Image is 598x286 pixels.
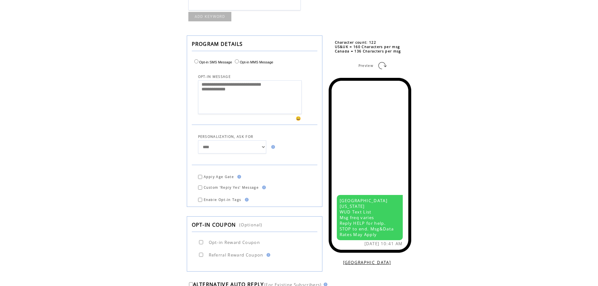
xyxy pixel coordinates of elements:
[265,253,270,257] img: help.gif
[335,49,401,53] span: Canada = 136 Characters per msg
[239,222,262,228] span: (Optional)
[335,40,376,45] span: Character count: 122
[335,45,400,49] span: US&UK = 160 Characters per msg
[209,240,260,245] span: Opt-in Reward Coupon
[198,134,254,139] span: PERSONALIZATION, ASK FOR
[194,59,198,63] input: Opt-in SMS Message
[209,252,263,258] span: Referral Reward Coupon
[343,260,391,265] a: [GEOGRAPHIC_DATA]
[193,60,232,64] label: Opt-in SMS Message
[188,12,232,21] a: ADD KEYWORD
[358,63,373,68] span: Preview
[233,60,273,64] label: Opt-in MMS Message
[235,59,239,63] input: Opt-in MMS Message
[260,186,266,189] img: help.gif
[192,221,236,228] span: OPT-IN COUPON
[296,116,301,121] span: 😀
[340,198,394,237] span: [GEOGRAPHIC_DATA][US_STATE] WUD Text List Msg freq varies Reply HELP for help. STOP to end. Msg&D...
[192,40,243,47] span: PROGRAM DETAILS
[235,175,241,179] img: help.gif
[204,175,234,179] span: Apply Age Gate
[243,198,249,202] img: help.gif
[198,74,231,79] span: OPT-IN MESSAGE
[204,185,259,190] span: Custom 'Reply Yes' Message
[269,145,275,149] img: help.gif
[204,197,241,202] span: Enable Opt-in Tags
